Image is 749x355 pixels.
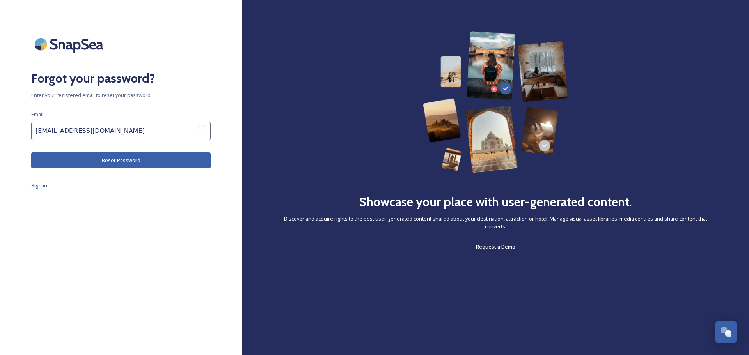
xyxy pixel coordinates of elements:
[31,181,211,190] a: Sign in
[31,69,211,88] h2: Forgot your password?
[273,215,718,230] span: Discover and acquire rights to the best user-generated content shared about your destination, att...
[31,122,211,140] input: To enrich screen reader interactions, please activate Accessibility in Grammarly extension settings
[476,242,515,251] a: Request a Demo
[31,152,211,168] button: Reset Password
[31,92,211,99] span: Enter your registered email to reset your password.
[31,31,109,57] img: SnapSea Logo
[476,243,515,250] span: Request a Demo
[423,31,568,173] img: 63b42ca75bacad526042e722_Group%20154-p-800.png
[31,182,47,189] span: Sign in
[715,321,737,343] button: Open Chat
[31,111,43,118] span: Email
[359,193,632,211] h2: Showcase your place with user-generated content.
